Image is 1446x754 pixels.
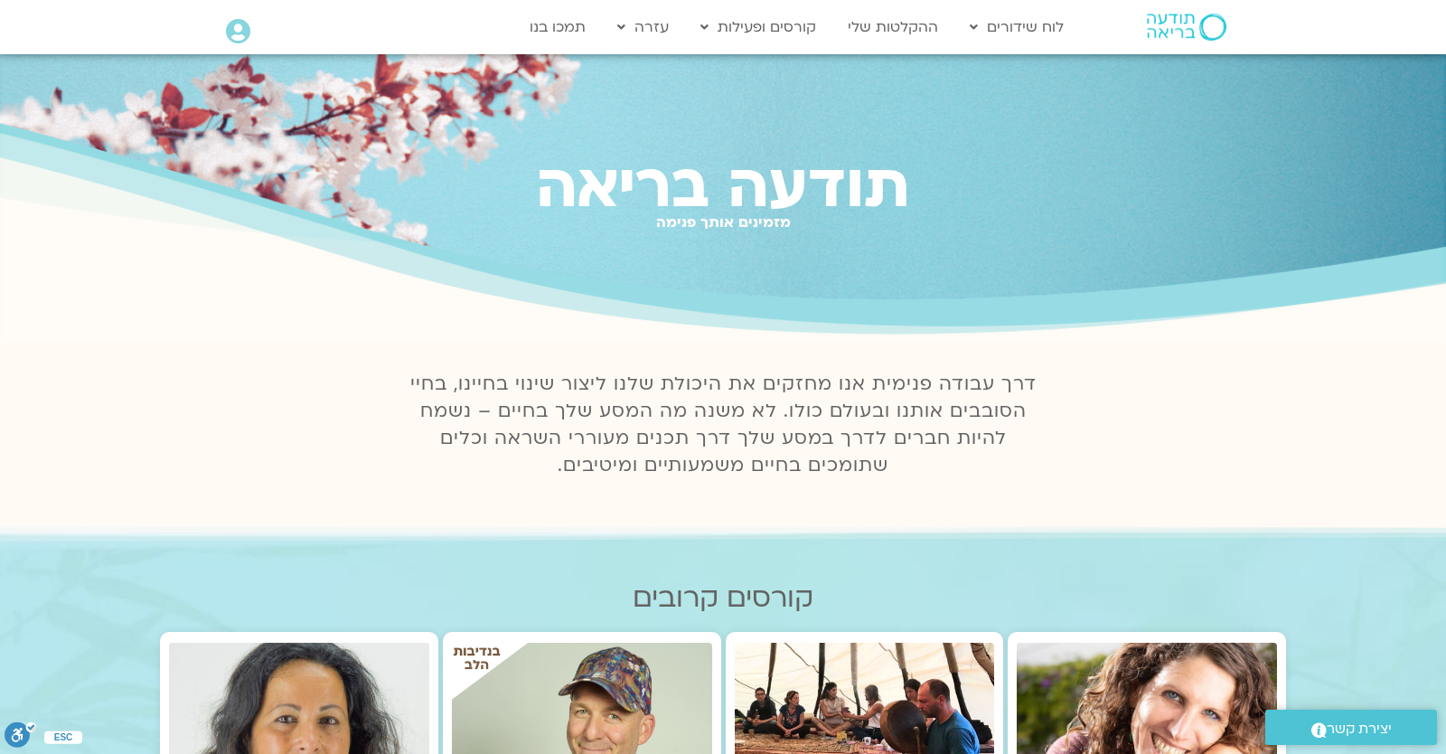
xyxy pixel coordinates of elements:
a: לוח שידורים [961,10,1073,44]
a: יצירת קשר [1265,710,1437,745]
span: יצירת קשר [1327,717,1392,741]
p: דרך עבודה פנימית אנו מחזקים את היכולת שלנו ליצור שינוי בחיינו, בחיי הסובבים אותנו ובעולם כולו. לא... [399,371,1047,479]
h2: קורסים קרובים [160,582,1286,614]
a: קורסים ופעילות [691,10,825,44]
a: תמכו בנו [521,10,595,44]
a: ההקלטות שלי [839,10,947,44]
a: עזרה [608,10,678,44]
img: תודעה בריאה [1147,14,1226,41]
